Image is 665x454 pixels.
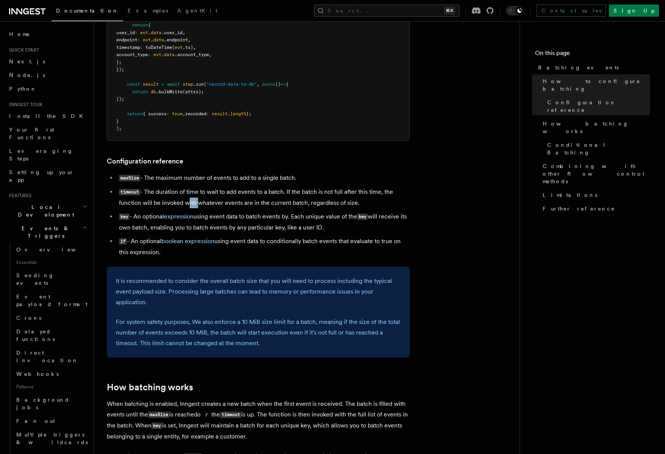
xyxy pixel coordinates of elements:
[13,414,89,428] a: Fan out
[357,214,368,220] code: key
[9,86,37,92] span: Python
[6,144,89,165] a: Leveraging Steps
[161,52,164,57] span: .
[212,111,228,116] span: result
[117,187,410,208] li: - The duration of time to wait to add events to a batch. If the batch is not full after this time...
[197,411,211,418] em: or
[119,175,140,181] code: maxSize
[164,37,188,42] span: .endpoint
[183,30,185,35] span: ,
[6,82,89,96] a: Python
[167,82,180,87] span: await
[540,74,650,96] a: How to configure batching
[6,109,89,123] a: Install the SDK
[220,412,241,418] code: timeout
[172,45,175,50] span: (
[16,247,94,253] span: Overview
[156,89,183,94] span: .bulkWrite
[140,30,148,35] span: evt
[193,45,196,50] span: ,
[148,52,151,57] span: :
[164,52,175,57] span: data
[543,205,615,212] span: Further reference
[161,82,164,87] span: =
[444,7,455,14] kbd: ⌘K
[116,37,137,42] span: endpoint
[175,45,183,50] span: evt
[183,82,193,87] span: step
[230,111,246,116] span: length
[13,367,89,381] a: Webhooks
[16,397,70,410] span: Background jobs
[13,290,89,311] a: Event payload format
[153,52,161,57] span: evt
[172,111,183,116] span: true
[206,111,209,116] span: :
[185,111,206,116] span: recorded
[16,294,87,307] span: Event payload format
[151,423,162,429] code: key
[540,117,650,138] a: How batching works
[16,328,55,342] span: Delayed functions
[6,27,89,41] a: Home
[228,111,230,116] span: .
[6,225,83,240] span: Events & Triggers
[275,82,281,87] span: ()
[6,55,89,68] a: Next.js
[209,52,212,57] span: ,
[547,141,650,156] span: Conditional Batching
[193,82,204,87] span: .run
[128,8,168,14] span: Examples
[116,96,124,102] span: });
[183,89,204,94] span: (attrs);
[9,127,54,140] span: Your first Functions
[538,64,619,71] span: Batching events
[116,45,140,50] span: timestamp
[9,148,73,162] span: Leveraging Steps
[281,82,286,87] span: =>
[161,237,214,245] a: boolean expression
[16,350,78,363] span: Direct invocation
[13,346,89,367] a: Direct invocation
[544,96,650,117] a: Configuration reference
[6,68,89,82] a: Node.js
[535,49,650,61] h4: On this page
[6,165,89,187] a: Setting up your app
[206,82,257,87] span: "record-data-to-db"
[127,82,140,87] span: const
[540,188,650,202] a: Limitations
[506,6,524,15] button: Toggle dark mode
[188,37,190,42] span: ,
[56,8,119,14] span: Documentation
[16,418,55,424] span: Fan out
[543,162,650,185] span: Combining with other flow control methods
[148,412,169,418] code: maxSize
[52,2,123,21] a: Documentation
[13,325,89,346] a: Delayed functions
[13,256,89,269] span: Essentials
[204,82,206,87] span: (
[107,399,410,442] p: When batching is enabled, Inngest creates a new batch when the first event is received. The batch...
[151,89,156,94] span: db
[143,111,167,116] span: { success
[117,236,410,258] li: - An optional using event data to conditionally batch events that evaluate to true on this expres...
[257,82,259,87] span: ,
[286,82,289,87] span: {
[135,30,137,35] span: :
[145,45,172,50] span: toDateTime
[116,67,124,72] span: });
[143,37,151,42] span: evt
[537,5,606,17] a: Contact sales
[6,47,39,53] span: Quick start
[116,317,401,349] p: For system safety purposes, We also enforce a 10 MiB size limit for a batch, meaning if the size ...
[132,22,148,28] span: return
[107,382,193,393] a: How batching works
[246,111,251,116] span: };
[16,371,59,377] span: Webhooks
[6,102,42,108] span: Inngest tour
[262,82,275,87] span: async
[143,82,159,87] span: result
[540,202,650,215] a: Further reference
[543,120,650,135] span: How batching works
[137,37,140,42] span: :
